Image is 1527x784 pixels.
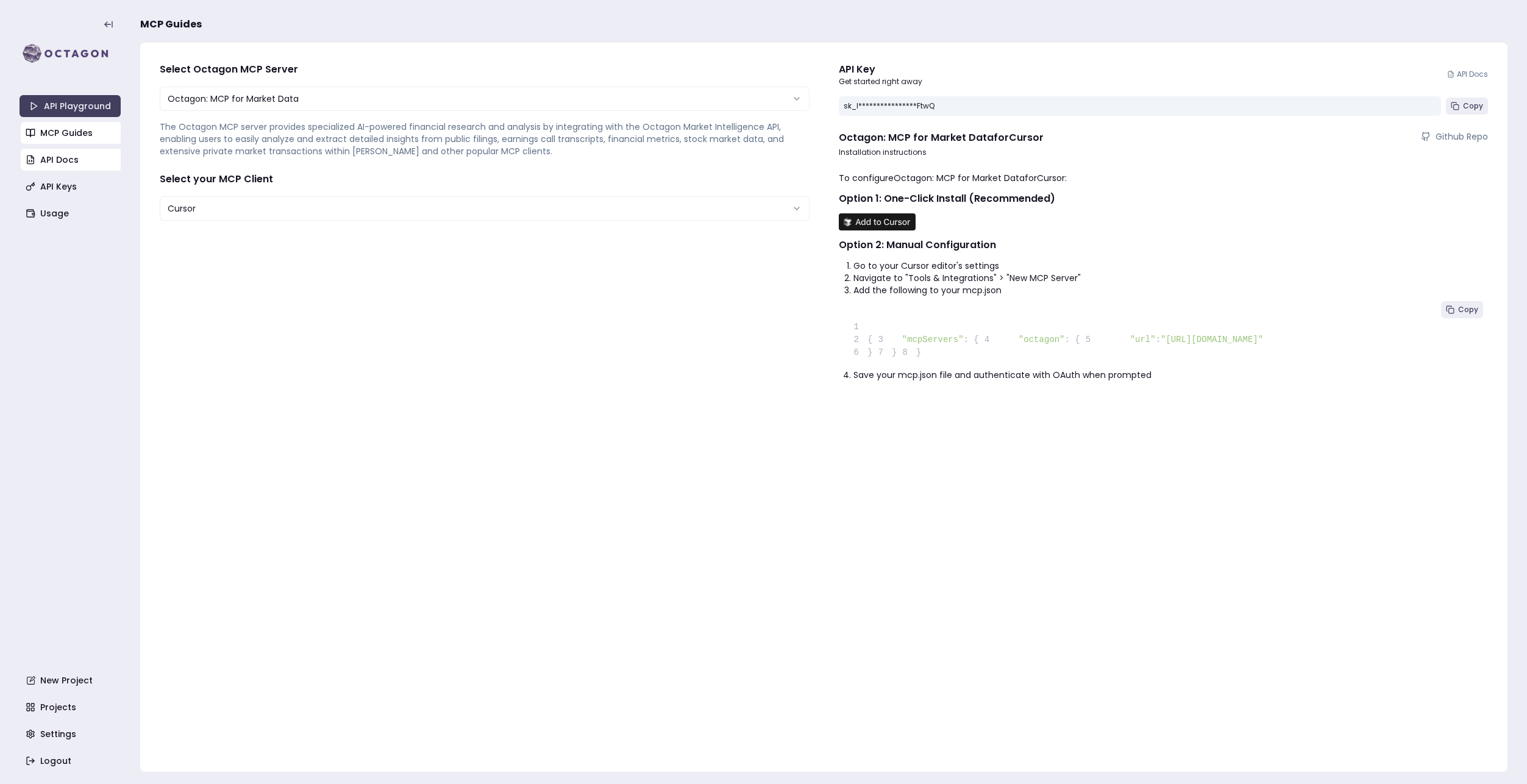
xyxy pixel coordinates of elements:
span: 1 [849,321,868,333]
span: Copy [1463,101,1483,111]
span: 8 [897,346,916,359]
li: Go to your Cursor editor's settings [853,260,1489,272]
a: New Project [21,669,122,691]
a: API Keys [21,176,122,198]
a: Github Repo [1421,130,1488,143]
span: : { [1065,335,1080,344]
li: Save your mcp.json file and authenticate with OAuth when prompted [853,369,1489,381]
p: Get started right away [839,77,922,87]
span: Github Repo [1436,130,1488,143]
span: } [849,347,873,357]
span: "octagon" [1019,335,1065,344]
li: Add the following to your mcp.json [853,284,1489,296]
span: { [849,335,873,344]
p: To configure Octagon: MCP for Market Data for Cursor : [839,172,1489,184]
a: Logout [21,750,122,772]
span: 4 [979,333,998,346]
h4: Select Octagon MCP Server [160,62,810,77]
span: 5 [1080,333,1100,346]
span: 2 [849,333,868,346]
span: : [1156,335,1161,344]
span: 3 [872,333,892,346]
span: "[URL][DOMAIN_NAME]" [1161,335,1263,344]
p: Installation instructions [839,148,1489,157]
span: 7 [872,346,892,359]
span: 6 [849,346,868,359]
span: Copy [1458,305,1478,315]
a: Usage [21,202,122,224]
h4: Octagon: MCP for Market Data for Cursor [839,130,1044,145]
img: logo-rect-yK7x_WSZ.svg [20,41,121,66]
span: } [897,347,921,357]
a: Settings [21,723,122,745]
span: : { [964,335,979,344]
h2: Option 2: Manual Configuration [839,238,1489,252]
div: API Key [839,62,922,77]
button: Copy [1446,98,1488,115]
button: Copy [1441,301,1483,318]
p: The Octagon MCP server provides specialized AI-powered financial research and analysis by integra... [160,121,810,157]
span: "url" [1130,335,1156,344]
img: Install MCP Server [839,213,916,230]
a: API Docs [21,149,122,171]
span: "mcpServers" [902,335,964,344]
span: } [872,347,897,357]
a: API Docs [1447,69,1488,79]
h4: Select your MCP Client [160,172,810,187]
a: Projects [21,696,122,718]
span: MCP Guides [140,17,202,32]
a: MCP Guides [21,122,122,144]
a: API Playground [20,95,121,117]
li: Navigate to "Tools & Integrations" > "New MCP Server" [853,272,1489,284]
h2: Option 1: One-Click Install (Recommended) [839,191,1489,206]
